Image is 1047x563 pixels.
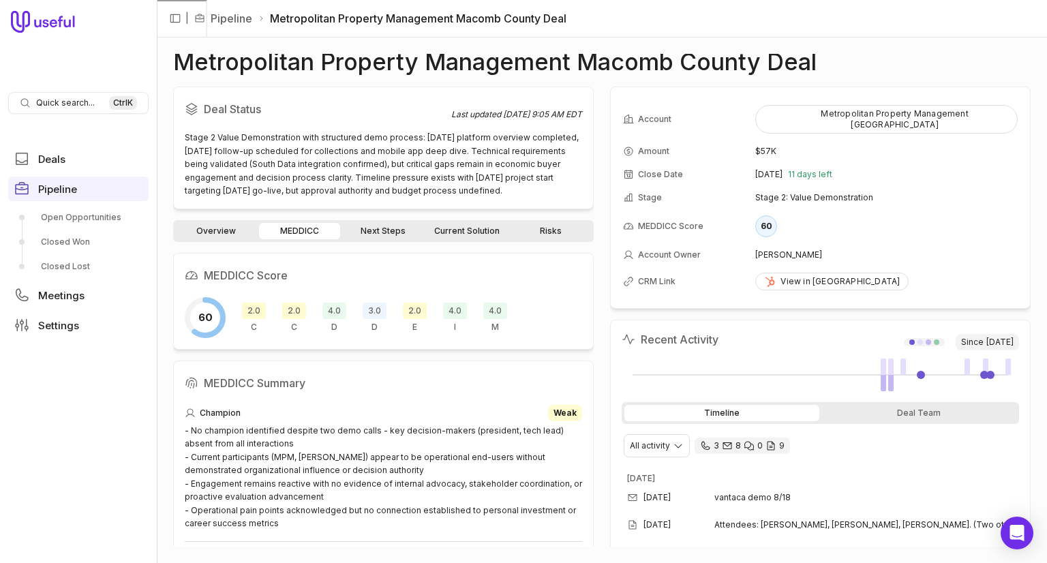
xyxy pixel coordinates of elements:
[185,131,582,198] div: Stage 2 Value Demonstration with structured demo process: [DATE] platform overview completed, [DA...
[331,322,337,333] span: D
[251,322,257,333] span: C
[109,96,137,110] kbd: Ctrl K
[185,297,226,338] div: Overall MEDDICC score
[403,303,427,333] div: Economic Buyer
[764,108,1009,130] div: Metropolitan Property Management [GEOGRAPHIC_DATA]
[8,147,149,171] a: Deals
[755,273,909,290] a: View in [GEOGRAPHIC_DATA]
[322,303,346,333] div: Decision Criteria
[695,438,790,454] div: 3 calls and 8 email threads
[8,207,149,277] div: Pipeline submenu
[198,309,213,326] span: 60
[483,303,507,333] div: Metrics
[165,8,185,29] button: Collapse sidebar
[443,303,467,333] div: Indicate Pain
[258,10,566,27] li: Metropolitan Property Management Macomb County Deal
[755,244,1018,266] td: [PERSON_NAME]
[451,109,582,120] div: Last updated
[8,256,149,277] a: Closed Lost
[343,223,423,239] a: Next Steps
[638,192,662,203] span: Stage
[643,519,671,530] time: [DATE]
[242,303,266,319] span: 2.0
[291,322,297,333] span: C
[371,322,378,333] span: D
[8,283,149,307] a: Meetings
[638,249,701,260] span: Account Owner
[483,303,507,319] span: 4.0
[822,405,1017,421] div: Deal Team
[8,231,149,253] a: Closed Won
[282,303,306,333] div: Competition
[755,215,777,237] div: 60
[624,405,819,421] div: Timeline
[38,290,85,301] span: Meetings
[622,331,718,348] h2: Recent Activity
[173,54,817,70] h1: Metropolitan Property Management Macomb County Deal
[8,177,149,201] a: Pipeline
[242,303,266,333] div: Champion
[755,105,1018,134] button: Metropolitan Property Management [GEOGRAPHIC_DATA]
[8,313,149,337] a: Settings
[185,98,451,120] h2: Deal Status
[185,10,189,27] span: |
[363,303,386,333] div: Decision Process
[627,473,655,483] time: [DATE]
[643,492,671,503] time: [DATE]
[259,223,339,239] a: MEDDICC
[36,97,95,108] span: Quick search...
[363,303,386,319] span: 3.0
[638,276,676,287] span: CRM Link
[185,372,582,394] h2: MEDDICC Summary
[38,184,77,194] span: Pipeline
[638,114,671,125] span: Account
[454,322,456,333] span: I
[211,10,252,27] a: Pipeline
[503,109,582,119] time: [DATE] 9:05 AM EDT
[755,140,1018,162] td: $57K
[755,169,783,180] time: [DATE]
[443,303,467,319] span: 4.0
[956,334,1019,350] span: Since
[38,154,65,164] span: Deals
[1001,517,1033,549] div: Open Intercom Messenger
[426,223,508,239] a: Current Solution
[511,223,591,239] a: Risks
[176,223,256,239] a: Overview
[714,492,791,503] span: vantaca demo 8/18
[638,221,703,232] span: MEDDICC Score
[282,303,306,319] span: 2.0
[638,146,669,157] span: Amount
[8,207,149,228] a: Open Opportunities
[412,322,417,333] span: E
[638,169,683,180] span: Close Date
[764,276,900,287] div: View in [GEOGRAPHIC_DATA]
[185,264,582,286] h2: MEDDICC Score
[714,519,1014,530] span: Attendees: [PERSON_NAME], [PERSON_NAME], [PERSON_NAME]. (Two others in same room - did not intro ...
[491,322,499,333] span: M
[185,405,582,421] div: Champion
[553,408,577,419] span: Weak
[755,187,1018,209] td: Stage 2: Value Demonstration
[38,320,79,331] span: Settings
[185,424,582,530] div: - No champion identified despite two demo calls - key decision-makers (president, tech lead) abse...
[788,169,832,180] span: 11 days left
[403,303,427,319] span: 2.0
[322,303,346,319] span: 4.0
[986,337,1014,348] time: [DATE]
